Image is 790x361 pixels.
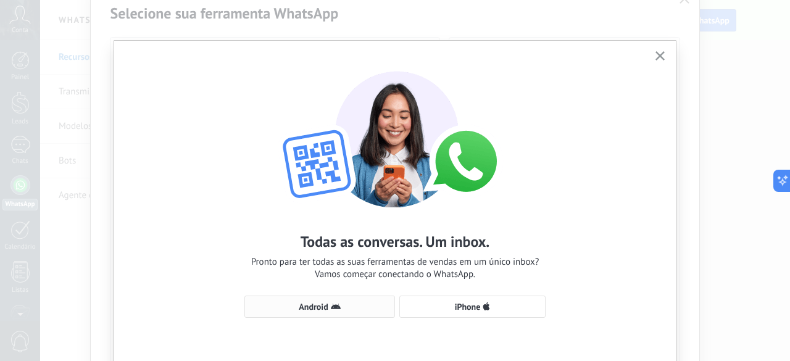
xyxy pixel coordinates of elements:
img: wa-lite-select-device.png [259,59,531,207]
span: Android [299,302,328,311]
span: iPhone [455,302,481,311]
button: iPhone [399,296,546,318]
h2: Todas as conversas. Um inbox. [301,232,490,251]
span: Pronto para ter todas as suas ferramentas de vendas em um único inbox? Vamos começar conectando o... [251,256,539,281]
button: Android [244,296,395,318]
